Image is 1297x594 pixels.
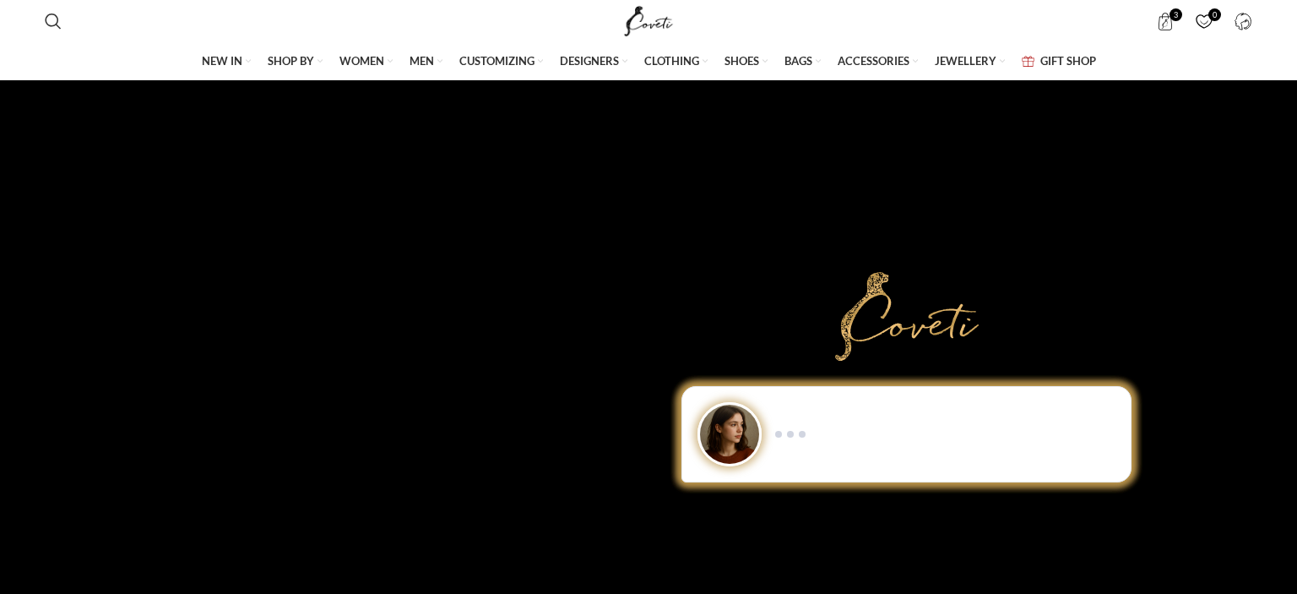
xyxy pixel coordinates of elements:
[838,53,909,68] span: ACCESSORIES
[724,53,759,68] span: SHOES
[935,44,1005,79] a: JEWELLERY
[459,53,535,68] span: CUSTOMIZING
[202,53,242,68] span: NEW IN
[268,53,314,68] span: SHOP BY
[1208,8,1221,21] span: 0
[560,44,627,79] a: DESIGNERS
[459,44,543,79] a: CUSTOMIZING
[202,44,251,79] a: NEW IN
[1022,44,1096,79] a: GIFT SHOP
[36,44,1260,79] div: Main navigation
[670,386,1143,482] div: Chat to Shop demo
[268,44,323,79] a: SHOP BY
[1169,8,1182,21] span: 3
[36,4,70,38] a: Search
[339,44,393,79] a: WOMEN
[1040,53,1096,68] span: GIFT SHOP
[644,44,708,79] a: CLOTHING
[1187,4,1222,38] a: 0
[1187,4,1222,38] div: My Wishlist
[724,44,768,79] a: SHOES
[1022,56,1034,67] img: GiftBag
[835,272,979,360] img: Primary Gold
[410,44,442,79] a: MEN
[339,53,384,68] span: WOMEN
[621,13,677,27] a: Site logo
[410,53,434,68] span: MEN
[560,53,619,68] span: DESIGNERS
[644,53,699,68] span: CLOTHING
[935,53,996,68] span: JEWELLERY
[838,44,918,79] a: ACCESSORIES
[784,53,812,68] span: BAGS
[784,44,821,79] a: BAGS
[1148,4,1183,38] a: 3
